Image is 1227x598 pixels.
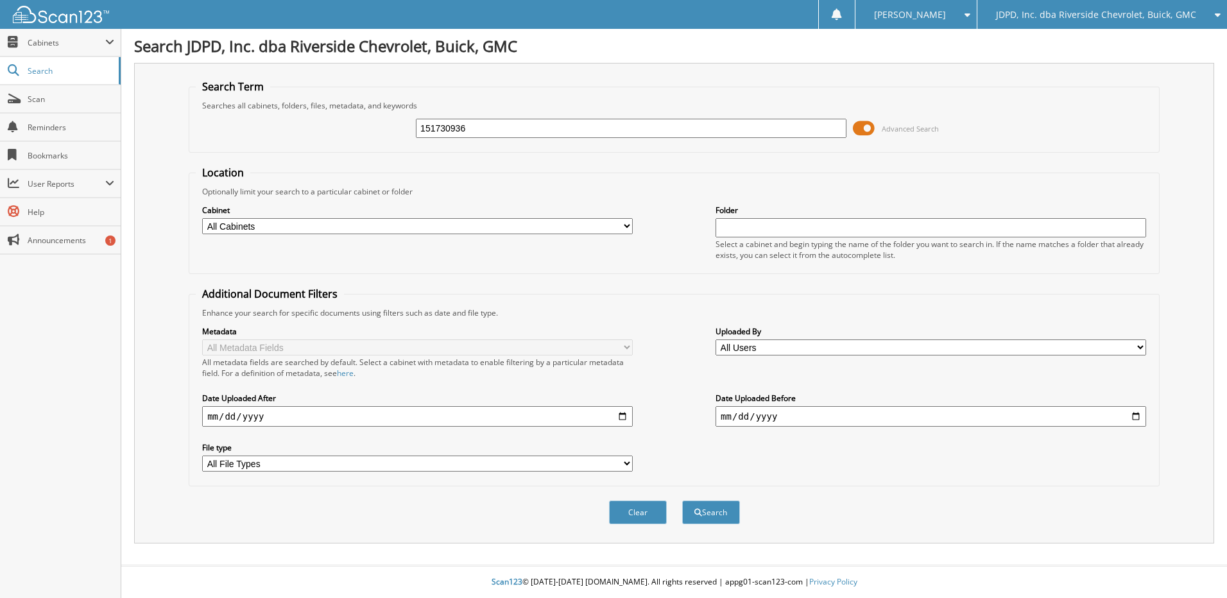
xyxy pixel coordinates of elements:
[682,500,740,524] button: Search
[28,207,114,218] span: Help
[196,287,344,301] legend: Additional Document Filters
[121,567,1227,598] div: © [DATE]-[DATE] [DOMAIN_NAME]. All rights reserved | appg01-scan123-com |
[492,576,522,587] span: Scan123
[202,326,633,337] label: Metadata
[202,357,633,379] div: All metadata fields are searched by default. Select a cabinet with metadata to enable filtering b...
[202,393,633,404] label: Date Uploaded After
[716,326,1146,337] label: Uploaded By
[28,150,114,161] span: Bookmarks
[202,406,633,427] input: start
[28,235,114,246] span: Announcements
[196,186,1153,197] div: Optionally limit your search to a particular cabinet or folder
[609,500,667,524] button: Clear
[716,205,1146,216] label: Folder
[716,406,1146,427] input: end
[716,239,1146,261] div: Select a cabinet and begin typing the name of the folder you want to search in. If the name match...
[202,205,633,216] label: Cabinet
[134,35,1214,56] h1: Search JDPD, Inc. dba Riverside Chevrolet, Buick, GMC
[202,442,633,453] label: File type
[882,124,939,133] span: Advanced Search
[28,178,105,189] span: User Reports
[196,80,270,94] legend: Search Term
[716,393,1146,404] label: Date Uploaded Before
[337,368,354,379] a: here
[13,6,109,23] img: scan123-logo-white.svg
[874,11,946,19] span: [PERSON_NAME]
[809,576,857,587] a: Privacy Policy
[196,100,1153,111] div: Searches all cabinets, folders, files, metadata, and keywords
[196,307,1153,318] div: Enhance your search for specific documents using filters such as date and file type.
[28,65,112,76] span: Search
[105,235,116,246] div: 1
[28,94,114,105] span: Scan
[196,166,250,180] legend: Location
[28,37,105,48] span: Cabinets
[28,122,114,133] span: Reminders
[996,11,1196,19] span: JDPD, Inc. dba Riverside Chevrolet, Buick, GMC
